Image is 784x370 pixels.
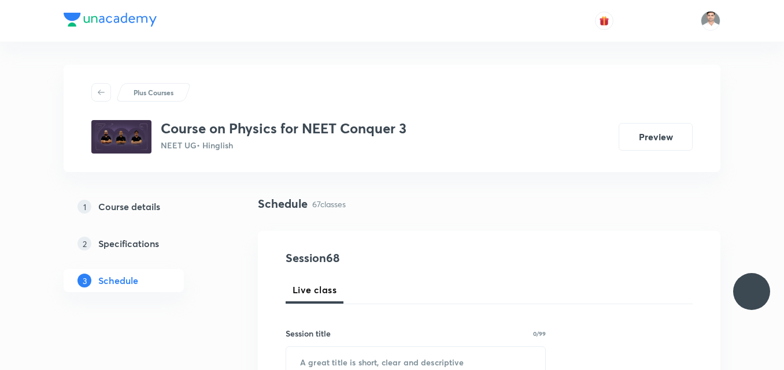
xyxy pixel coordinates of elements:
img: e05027a67ebf4ca6a63fb88737f1f277.jpg [91,120,151,154]
p: 3 [77,274,91,287]
h4: Schedule [258,195,308,212]
h5: Course details [98,200,160,214]
p: NEET UG • Hinglish [161,139,406,151]
button: avatar [595,12,613,30]
img: Company Logo [64,13,157,27]
h3: Course on Physics for NEET Conquer 3 [161,120,406,137]
img: avatar [599,16,609,26]
h6: Session title [286,327,331,339]
p: 67 classes [312,198,346,210]
a: 1Course details [64,195,221,218]
h4: Session 68 [286,249,497,267]
a: 2Specifications [64,232,221,255]
h5: Specifications [98,237,159,251]
a: Company Logo [64,13,157,29]
h5: Schedule [98,274,138,287]
button: Preview [619,123,693,151]
p: 0/99 [533,331,546,337]
p: Plus Courses [134,87,173,98]
span: Live class [293,283,336,297]
img: Mant Lal [701,11,720,31]
img: ttu [745,285,759,298]
p: 2 [77,237,91,251]
p: 1 [77,200,91,214]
